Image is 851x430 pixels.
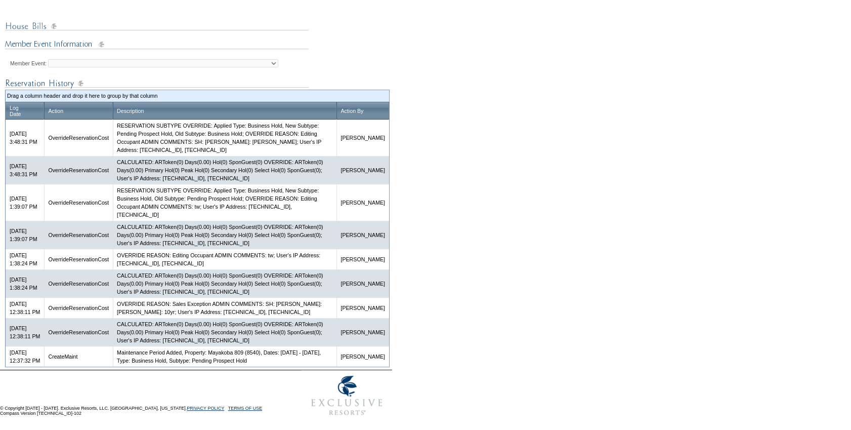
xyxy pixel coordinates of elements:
[336,318,389,346] td: [PERSON_NAME]
[6,318,44,346] td: [DATE] 12:38:11 PM
[113,221,336,249] td: CALCULATED: ARToken(0) Days(0.00) Hol(0) SponGuest(0) OVERRIDE: ARToken(0) Days(0.00) Primary Hol...
[341,108,363,114] a: Action By
[336,156,389,184] td: [PERSON_NAME]
[228,406,263,411] a: TERMS OF USE
[7,92,388,100] td: Drag a column header and drop it here to group by that column
[113,298,336,318] td: OVERRIDE REASON: Sales Exception ADMIN COMMENTS: SH: [PERSON_NAME]: [PERSON_NAME]: 10yr; User's I...
[44,156,113,184] td: OverrideReservationCost
[10,60,47,66] label: Member Event:
[6,184,44,221] td: [DATE] 1:39:07 PM
[44,318,113,346] td: OverrideReservationCost
[113,269,336,298] td: CALCULATED: ARToken(0) Days(0.00) Hol(0) SponGuest(0) OVERRIDE: ARToken(0) Days(0.00) Primary Hol...
[6,221,44,249] td: [DATE] 1:39:07 PM
[336,249,389,269] td: [PERSON_NAME]
[336,120,389,156] td: [PERSON_NAME]
[113,346,336,367] td: Maintenance Period Added, Property: Mayakoba 809 (8540), Dates: [DATE] - [DATE], Type: Business H...
[44,184,113,221] td: OverrideReservationCost
[336,269,389,298] td: [PERSON_NAME]
[113,156,336,184] td: CALCULATED: ARToken(0) Days(0.00) Hol(0) SponGuest(0) OVERRIDE: ARToken(0) Days(0.00) Primary Hol...
[187,406,224,411] a: PRIVACY POLICY
[44,221,113,249] td: OverrideReservationCost
[6,120,44,156] td: [DATE] 3:48:31 PM
[113,318,336,346] td: CALCULATED: ARToken(0) Days(0.00) Hol(0) SponGuest(0) OVERRIDE: ARToken(0) Days(0.00) Primary Hol...
[44,269,113,298] td: OverrideReservationCost
[6,346,44,367] td: [DATE] 12:37:32 PM
[44,346,113,367] td: CreateMaint
[48,108,63,114] a: Action
[117,108,144,114] a: Description
[336,221,389,249] td: [PERSON_NAME]
[113,249,336,269] td: OVERRIDE REASON: Editing Occupant ADMIN COMMENTS: tw; User's IP Address: [TECHNICAL_ID], [TECHNIC...
[6,249,44,269] td: [DATE] 1:38:24 PM
[6,156,44,184] td: [DATE] 3:48:31 PM
[5,20,309,32] img: House Bills
[44,120,113,156] td: OverrideReservationCost
[5,38,309,51] img: Member Event
[113,120,336,156] td: RESERVATION SUBTYPE OVERRIDE: Applied Type: Business Hold, New Subtype: Pending Prospect Hold, Ol...
[6,298,44,318] td: [DATE] 12:38:11 PM
[5,77,309,90] img: Reservation Log
[336,346,389,367] td: [PERSON_NAME]
[336,184,389,221] td: [PERSON_NAME]
[10,105,21,117] a: LogDate
[336,298,389,318] td: [PERSON_NAME]
[44,249,113,269] td: OverrideReservationCost
[44,298,113,318] td: OverrideReservationCost
[113,184,336,221] td: RESERVATION SUBTYPE OVERRIDE: Applied Type: Business Hold, New Subtype: Business Hold, Old Subtyp...
[6,269,44,298] td: [DATE] 1:38:24 PM
[302,370,392,421] img: Exclusive Resorts
[113,102,336,120] th: Drag to group or reorder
